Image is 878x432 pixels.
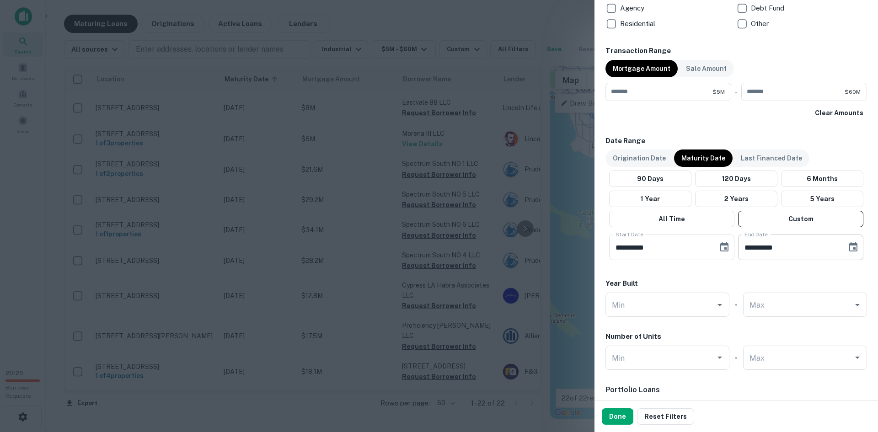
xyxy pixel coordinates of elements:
[620,3,646,14] p: Agency
[681,153,725,163] p: Maturity Date
[715,238,733,256] button: Choose date, selected date is Dec 1, 2025
[686,64,727,74] p: Sale Amount
[609,191,691,207] button: 1 Year
[695,191,777,207] button: 2 Years
[845,88,861,96] span: $60M
[741,153,802,163] p: Last Financed Date
[616,230,643,238] label: Start Date
[613,64,670,74] p: Mortgage Amount
[713,351,726,364] button: Open
[738,211,863,227] button: Custom
[605,46,867,56] h6: Transaction Range
[811,105,867,121] button: Clear Amounts
[620,18,657,29] p: Residential
[781,171,863,187] button: 6 Months
[613,153,666,163] p: Origination Date
[605,136,867,146] h6: Date Range
[609,211,734,227] button: All Time
[605,278,638,289] h6: Year Built
[735,83,738,101] div: -
[605,331,661,342] h6: Number of Units
[695,171,777,187] button: 120 Days
[832,359,878,403] iframe: Chat Widget
[751,18,771,29] p: Other
[605,384,867,395] h6: Portfolio Loans
[751,3,786,14] p: Debt Fund
[735,299,738,310] h6: -
[602,408,633,425] button: Done
[851,351,864,364] button: Open
[609,171,691,187] button: 90 Days
[844,238,862,256] button: Choose date, selected date is Apr 5, 2026
[712,88,725,96] span: $5M
[851,299,864,311] button: Open
[735,352,738,363] h6: -
[713,299,726,311] button: Open
[637,408,694,425] button: Reset Filters
[781,191,863,207] button: 5 Years
[744,230,768,238] label: End Date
